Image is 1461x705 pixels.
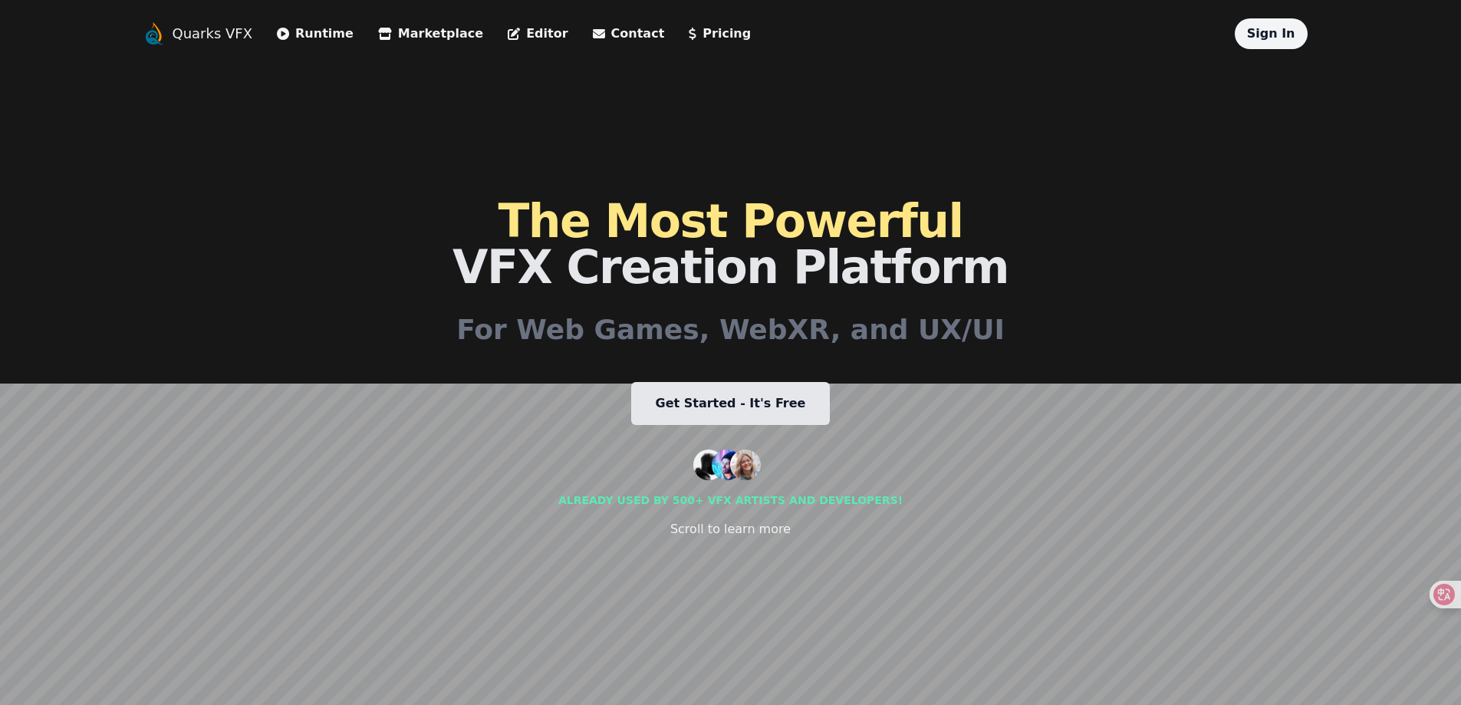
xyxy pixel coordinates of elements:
[730,450,761,480] img: customer 3
[173,23,253,44] a: Quarks VFX
[689,25,751,43] a: Pricing
[712,450,742,480] img: customer 2
[558,493,903,508] div: Already used by 500+ vfx artists and developers!
[693,450,724,480] img: customer 1
[452,198,1009,290] h1: VFX Creation Platform
[378,25,483,43] a: Marketplace
[498,194,962,248] span: The Most Powerful
[456,315,1005,345] h2: For Web Games, WebXR, and UX/UI
[631,382,831,425] a: Get Started - It's Free
[593,25,665,43] a: Contact
[670,520,791,539] div: Scroll to learn more
[508,25,568,43] a: Editor
[277,25,354,43] a: Runtime
[1247,26,1295,41] a: Sign In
